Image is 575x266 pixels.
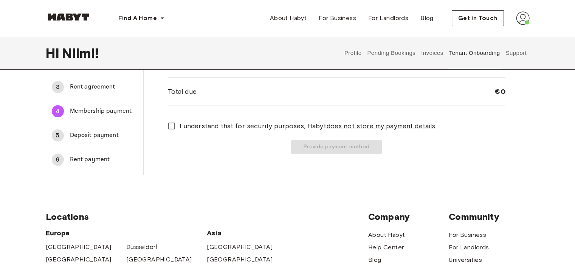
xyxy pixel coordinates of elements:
[70,131,137,140] span: Deposit payment
[270,14,307,23] span: About Habyt
[46,151,143,169] div: 6Rent payment
[368,14,408,23] span: For Landlords
[494,87,505,96] span: €0
[368,255,381,264] a: Blog
[449,230,486,240] a: For Business
[343,36,363,70] button: Profile
[449,243,489,252] a: For Landlords
[319,14,356,23] span: For Business
[46,102,143,120] div: 4Membership payment
[362,11,414,26] a: For Landlords
[207,255,273,264] a: [GEOGRAPHIC_DATA]
[46,45,62,61] span: Hi
[414,11,440,26] a: Blog
[46,78,143,96] div: 3Rent agreement
[168,87,197,96] span: Total due
[341,36,529,70] div: user profile tabs
[46,126,143,145] div: 5Deposit payment
[452,10,504,26] button: Get in Touch
[46,229,207,238] span: Europe
[264,11,313,26] a: About Habyt
[118,14,157,23] span: Find A Home
[368,211,449,222] span: Company
[52,81,64,93] div: 3
[62,45,99,61] span: Nilmi !
[52,154,64,166] div: 6
[70,82,137,92] span: Rent agreement
[420,36,444,70] button: Invoices
[180,121,437,131] span: I understand that for security purposes, Habyt .
[207,229,287,238] span: Asia
[46,13,91,21] img: Habyt
[126,255,192,264] a: [GEOGRAPHIC_DATA]
[46,211,368,222] span: Locations
[368,243,404,252] a: Help Center
[70,107,137,116] span: Membership payment
[112,11,170,26] button: Find A Home
[126,243,158,252] a: Dusseldorf
[70,155,137,164] span: Rent payment
[448,36,501,70] button: Tenant Onboarding
[313,11,362,26] a: For Business
[46,243,112,252] a: [GEOGRAPHIC_DATA]
[449,211,529,222] span: Community
[368,230,405,240] a: About Habyt
[458,14,498,23] span: Get in Touch
[52,105,64,117] div: 4
[505,36,528,70] button: Support
[52,129,64,142] div: 5
[516,11,530,25] img: avatar
[46,255,112,264] a: [GEOGRAPHIC_DATA]
[207,243,273,252] a: [GEOGRAPHIC_DATA]
[366,36,417,70] button: Pending Bookings
[449,255,482,264] a: Universities
[420,14,434,23] span: Blog
[326,122,435,130] u: does not store my payment details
